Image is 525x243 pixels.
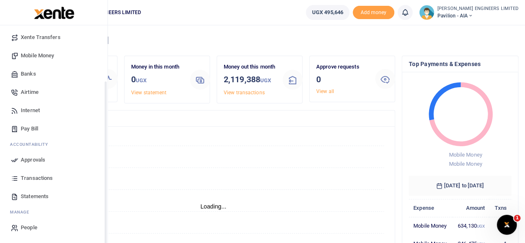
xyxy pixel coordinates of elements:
span: Pay Bill [21,125,38,133]
h4: Transactions Overview [39,114,388,123]
span: UGX 495,646 [312,8,343,17]
li: Toup your wallet [353,6,394,20]
p: Money out this month [224,63,276,71]
span: Mobile Money [21,52,54,60]
iframe: Intercom live chat [497,215,517,235]
li: Ac [7,138,101,151]
img: logo-large [34,7,74,19]
span: Statements [21,192,49,201]
span: Add money [353,6,394,20]
a: Transactions [7,169,101,187]
h3: 0 [316,73,369,86]
h4: Hello [PERSON_NAME] [32,36,518,45]
p: Money in this month [131,63,183,71]
span: People [21,223,37,232]
th: Amount [452,199,489,217]
th: Expense [409,199,452,217]
span: Airtime [21,88,39,96]
li: M [7,206,101,218]
th: Txns [489,199,511,217]
p: Approve requests [316,63,369,71]
td: Mobile Money [409,217,452,235]
a: Internet [7,101,101,120]
h3: 2,119,388 [224,73,276,87]
span: 1 [514,215,520,221]
a: Banks [7,65,101,83]
small: UGX [260,77,271,83]
a: Add money [353,9,394,15]
a: Mobile Money [7,47,101,65]
a: People [7,218,101,237]
span: Pavilion - AIA [437,12,518,20]
td: 2 [489,217,511,235]
a: logo-small logo-large logo-large [33,9,74,15]
a: View all [316,88,334,94]
span: Banks [21,70,36,78]
small: UGX [136,77,147,83]
h4: Top Payments & Expenses [409,59,511,69]
span: Approvals [21,156,45,164]
span: anage [14,209,29,215]
small: UGX [477,224,485,228]
h6: [DATE] to [DATE] [409,176,511,196]
text: Loading... [200,203,227,210]
small: [PERSON_NAME] ENGINEERS LIMITED [437,5,518,12]
span: Mobile Money [449,161,482,167]
li: Wallet ballance [303,5,353,20]
h3: 0 [131,73,183,87]
img: profile-user [419,5,434,20]
span: Transactions [21,174,53,182]
td: 634,130 [452,217,489,235]
a: View transactions [224,90,265,96]
a: Approvals [7,151,101,169]
a: Statements [7,187,101,206]
span: Xente Transfers [21,33,61,42]
a: View statement [131,90,166,96]
a: Pay Bill [7,120,101,138]
span: countability [16,141,48,147]
span: Mobile Money [449,152,482,158]
a: Xente Transfers [7,28,101,47]
a: UGX 495,646 [306,5,349,20]
span: Internet [21,106,40,115]
a: profile-user [PERSON_NAME] ENGINEERS LIMITED Pavilion - AIA [419,5,518,20]
a: Airtime [7,83,101,101]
